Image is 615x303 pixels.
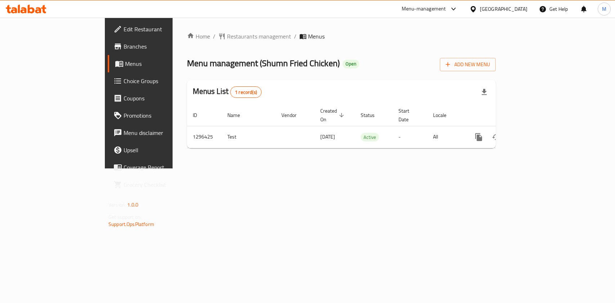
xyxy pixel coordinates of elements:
[124,163,202,172] span: Coverage Report
[124,94,202,103] span: Coupons
[281,111,306,119] span: Vendor
[124,42,202,51] span: Branches
[108,21,208,38] a: Edit Restaurant
[227,32,291,41] span: Restaurants management
[602,5,606,13] span: M
[108,141,208,159] a: Upsell
[361,133,379,141] span: Active
[124,146,202,154] span: Upsell
[476,83,493,101] div: Export file
[343,60,359,68] div: Open
[440,58,496,71] button: Add New Menu
[231,89,261,96] span: 1 record(s)
[480,5,527,13] div: [GEOGRAPHIC_DATA]
[124,180,202,189] span: Grocery Checklist
[398,107,419,124] span: Start Date
[108,124,208,141] a: Menu disclaimer
[108,200,126,209] span: Version:
[218,32,291,41] a: Restaurants management
[108,90,208,107] a: Coupons
[108,159,208,176] a: Coverage Report
[402,5,446,13] div: Menu-management
[343,61,359,67] span: Open
[222,126,276,148] td: Test
[187,32,496,41] nav: breadcrumb
[124,111,202,120] span: Promotions
[108,107,208,124] a: Promotions
[427,126,464,148] td: All
[127,200,138,209] span: 1.0.0
[433,111,456,119] span: Locale
[308,32,325,41] span: Menus
[361,111,384,119] span: Status
[124,25,202,33] span: Edit Restaurant
[487,128,505,146] button: Change Status
[193,111,206,119] span: ID
[320,132,335,141] span: [DATE]
[320,107,346,124] span: Created On
[108,38,208,55] a: Branches
[446,60,490,69] span: Add New Menu
[108,176,208,193] a: Grocery Checklist
[213,32,215,41] li: /
[193,86,262,98] h2: Menus List
[108,55,208,72] a: Menus
[108,220,154,229] a: Support.OpsPlatform
[230,86,262,98] div: Total records count
[187,104,545,148] table: enhanced table
[108,72,208,90] a: Choice Groups
[470,128,487,146] button: more
[393,126,427,148] td: -
[227,111,249,119] span: Name
[108,212,142,222] span: Get support on:
[124,128,202,137] span: Menu disclaimer
[294,32,297,41] li: /
[464,104,545,126] th: Actions
[124,77,202,85] span: Choice Groups
[125,59,202,68] span: Menus
[187,55,340,71] span: Menu management ( Shumn Fried Chicken )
